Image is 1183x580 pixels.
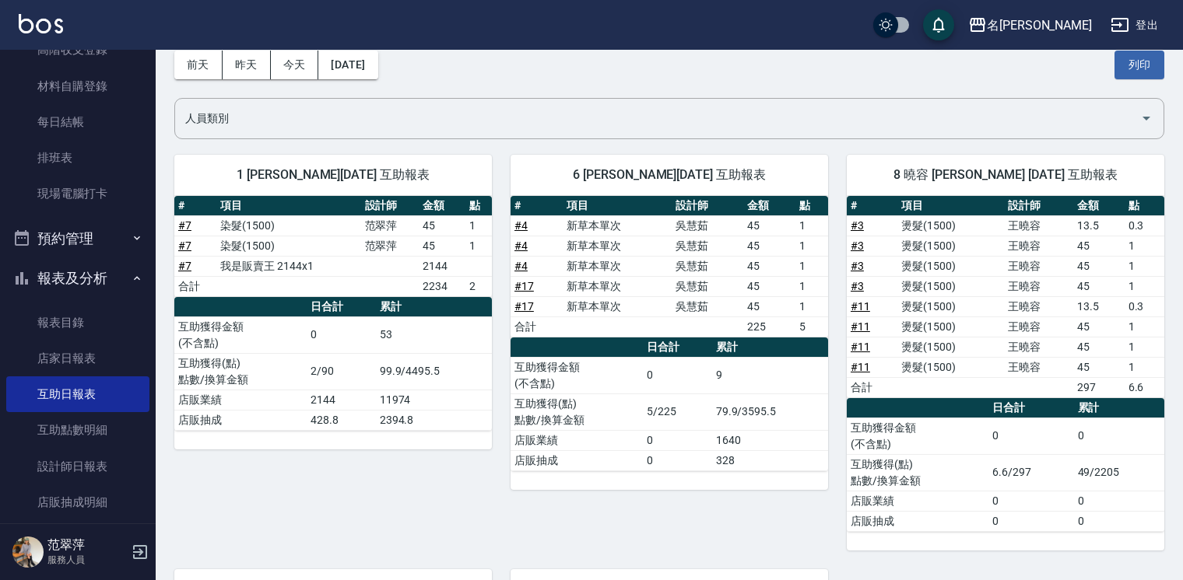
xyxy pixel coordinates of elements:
[987,16,1092,35] div: 名[PERSON_NAME]
[851,341,870,353] a: #11
[47,537,127,553] h5: 范翠萍
[1125,256,1164,276] td: 1
[851,260,864,272] a: #3
[361,215,419,236] td: 范翠萍
[1004,296,1073,316] td: 王曉容
[743,316,795,337] td: 225
[923,9,954,40] button: save
[897,256,1004,276] td: 燙髮(1500)
[712,430,828,450] td: 1640
[1073,215,1124,236] td: 13.5
[643,393,712,430] td: 5/225
[847,196,897,216] th: #
[743,296,795,316] td: 45
[1074,491,1165,511] td: 0
[1104,11,1164,40] button: 登出
[1004,256,1073,276] td: 王曉容
[1073,276,1124,296] td: 45
[376,353,492,390] td: 99.9/4495.5
[672,276,742,296] td: 吳慧茹
[514,280,534,292] a: #17
[743,276,795,296] td: 45
[6,341,149,376] a: 店家日報表
[223,51,271,79] button: 昨天
[712,393,828,430] td: 79.9/3595.5
[851,300,870,313] a: #11
[307,390,376,410] td: 2144
[1073,256,1124,276] td: 45
[514,239,528,252] a: #4
[1074,398,1165,418] th: 累計
[181,105,1134,132] input: 人員名稱
[712,357,828,393] td: 9
[511,450,643,470] td: 店販抽成
[1115,51,1164,79] button: 列印
[465,236,492,256] td: 1
[1073,296,1124,316] td: 13.5
[847,377,897,397] td: 合計
[6,140,149,176] a: 排班表
[6,305,149,341] a: 報表目錄
[672,256,742,276] td: 吳慧茹
[563,236,672,256] td: 新草本單次
[6,376,149,412] a: 互助日報表
[847,418,988,454] td: 互助獲得金額 (不含點)
[743,215,795,236] td: 45
[174,297,492,431] table: a dense table
[672,196,742,216] th: 設計師
[216,196,360,216] th: 項目
[419,256,465,276] td: 2144
[514,219,528,232] a: #4
[174,196,492,297] table: a dense table
[216,256,360,276] td: 我是販賣王 2144x1
[897,236,1004,256] td: 燙髮(1500)
[6,218,149,259] button: 預約管理
[988,398,1073,418] th: 日合計
[1125,196,1164,216] th: 點
[1004,196,1073,216] th: 設計師
[361,236,419,256] td: 范翠萍
[897,316,1004,337] td: 燙髮(1500)
[643,357,712,393] td: 0
[1134,106,1159,131] button: Open
[6,32,149,68] a: 高階收支登錄
[743,236,795,256] td: 45
[847,454,988,491] td: 互助獲得(點) 點數/換算金額
[1125,215,1164,236] td: 0.3
[563,196,672,216] th: 項目
[1125,296,1164,316] td: 0.3
[1073,357,1124,377] td: 45
[988,511,1073,531] td: 0
[511,393,643,430] td: 互助獲得(點) 點數/換算金額
[712,337,828,358] th: 累計
[1073,316,1124,337] td: 45
[1074,511,1165,531] td: 0
[174,276,216,296] td: 合計
[271,51,319,79] button: 今天
[1004,337,1073,357] td: 王曉容
[12,536,44,568] img: Person
[795,196,828,216] th: 點
[1125,236,1164,256] td: 1
[511,357,643,393] td: 互助獲得金額 (不含點)
[419,215,465,236] td: 45
[514,260,528,272] a: #4
[1073,196,1124,216] th: 金額
[419,196,465,216] th: 金額
[962,9,1098,41] button: 名[PERSON_NAME]
[318,51,377,79] button: [DATE]
[851,280,864,292] a: #3
[376,410,492,430] td: 2394.8
[6,68,149,104] a: 材料自購登錄
[672,296,742,316] td: 吳慧茹
[988,418,1073,454] td: 0
[307,316,376,353] td: 0
[988,491,1073,511] td: 0
[1073,236,1124,256] td: 45
[178,219,191,232] a: #7
[419,276,465,296] td: 2234
[47,553,127,567] p: 服務人員
[743,256,795,276] td: 45
[1073,377,1124,397] td: 297
[897,357,1004,377] td: 燙髮(1500)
